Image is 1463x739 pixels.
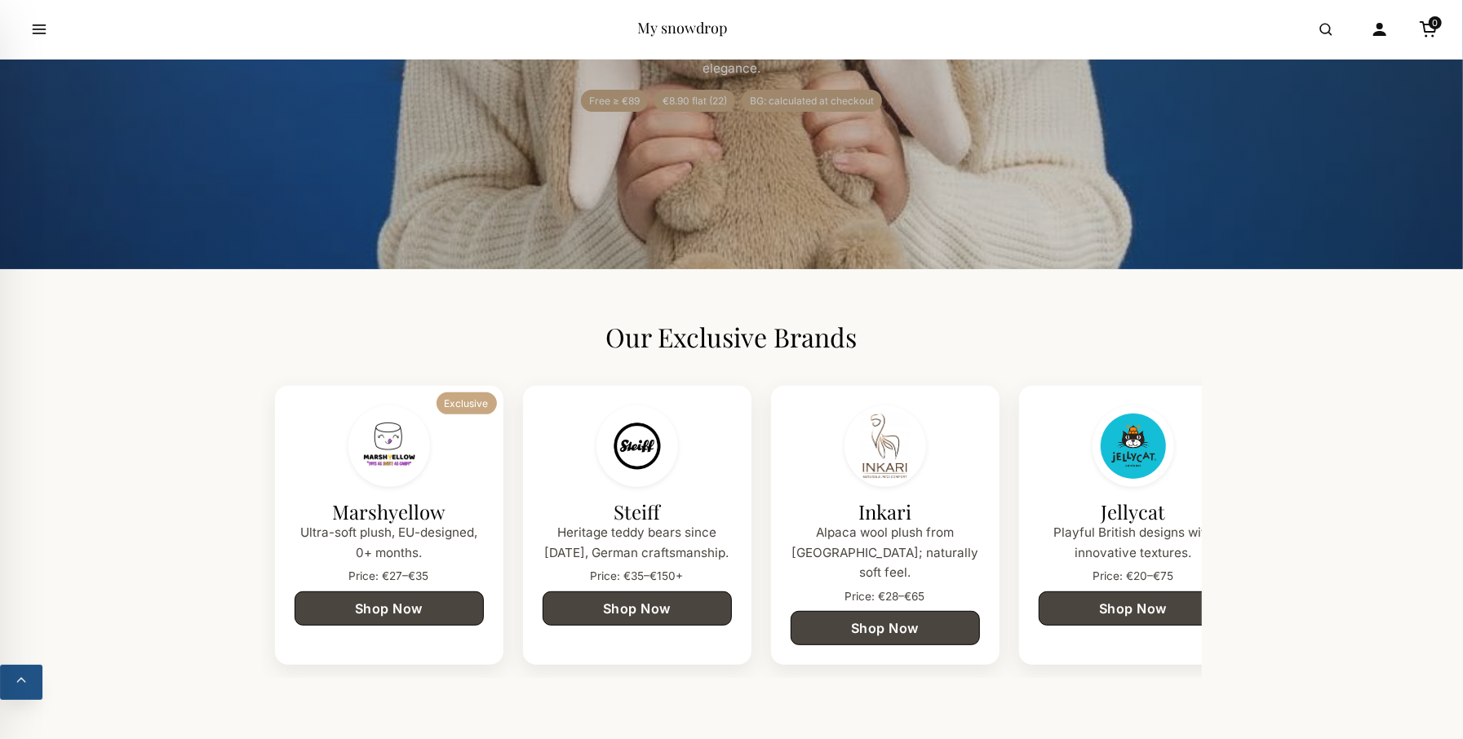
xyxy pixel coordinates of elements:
a: Account [1362,11,1398,47]
p: Heritage teddy bears since [DATE], German craftsmanship. [543,523,732,563]
a: Shop Now [295,591,484,626]
h3: Marshyellow [295,500,484,524]
p: Playful British designs with innovative textures. [1039,523,1228,563]
a: Cart [1411,11,1447,47]
p: Alpaca wool plush from [GEOGRAPHIC_DATA]; naturally soft feel. [791,523,980,582]
img: Jellycat logo [1101,414,1166,479]
a: Shop Now [543,591,732,626]
p: Price: €35–€150+ [543,568,732,586]
a: Shop Now [791,611,980,645]
span: Exclusive [437,392,497,414]
p: Price: €20–€75 [1039,568,1228,586]
h3: Inkari [791,500,980,524]
p: Price: €28–€65 [791,588,980,606]
img: Steiff logo [605,414,670,479]
button: Open search [1303,7,1349,52]
p: Price: €27–€35 [295,568,484,586]
span: 0 [1429,16,1442,29]
h3: Steiff [543,500,732,524]
p: Ultra-soft plush, EU-designed, 0+ months. [295,523,484,563]
img: Marshyellow logo [357,414,422,479]
a: My snowdrop [638,18,728,38]
h3: Jellycat [1039,500,1228,524]
h2: Our Exclusive Brands [262,321,1202,352]
img: Inkari logo [853,414,918,479]
a: Shop Now [1039,591,1228,626]
button: Open menu [16,7,62,52]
